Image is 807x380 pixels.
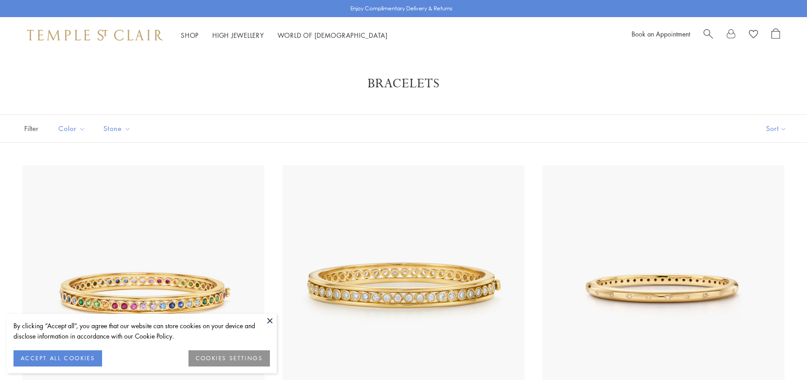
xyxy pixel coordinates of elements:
a: Search [704,28,713,42]
a: ShopShop [181,31,199,40]
button: Color [52,118,92,139]
a: Open Shopping Bag [771,28,780,42]
button: Stone [97,118,138,139]
iframe: Gorgias live chat messenger [762,338,798,371]
a: World of [DEMOGRAPHIC_DATA]World of [DEMOGRAPHIC_DATA] [278,31,388,40]
h1: Bracelets [36,76,771,92]
span: Color [54,123,92,134]
span: Stone [99,123,138,134]
a: View Wishlist [749,28,758,42]
a: High JewelleryHigh Jewellery [212,31,264,40]
a: Book an Appointment [632,29,690,38]
button: ACCEPT ALL COOKIES [13,350,102,366]
button: Show sort by [746,115,807,142]
img: Temple St. Clair [27,30,163,41]
nav: Main navigation [181,30,388,41]
button: COOKIES SETTINGS [188,350,270,366]
div: By clicking “Accept all”, you agree that our website can store cookies on your device and disclos... [13,321,270,341]
p: Enjoy Complimentary Delivery & Returns [350,4,453,13]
